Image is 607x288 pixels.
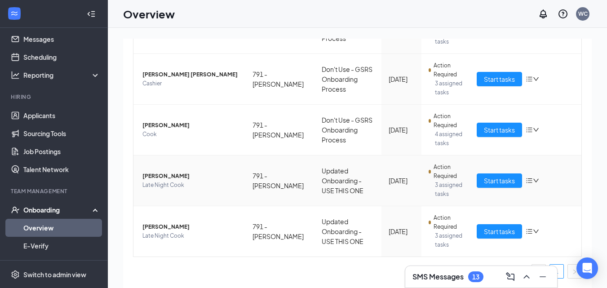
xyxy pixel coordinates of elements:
a: Talent Network [23,160,100,178]
span: down [533,76,539,82]
td: 791 - [PERSON_NAME] [245,54,315,105]
a: Overview [23,219,100,237]
button: Start tasks [477,72,522,86]
button: ComposeMessage [503,270,518,284]
span: [PERSON_NAME] [142,172,238,181]
span: Start tasks [484,125,515,135]
a: E-Verify [23,237,100,255]
div: Team Management [11,187,98,195]
a: Job Postings [23,142,100,160]
a: Onboarding Documents [23,255,100,273]
span: Action Required [434,112,462,130]
svg: Analysis [11,71,20,80]
span: 3 assigned tasks [435,79,462,97]
button: right [567,264,582,279]
span: 4 assigned tasks [435,130,462,148]
button: Start tasks [477,123,522,137]
svg: UserCheck [11,205,20,214]
div: Onboarding [23,205,93,214]
a: Messages [23,30,100,48]
span: down [533,228,539,235]
span: Start tasks [484,74,515,84]
button: Start tasks [477,224,522,239]
h1: Overview [123,6,175,22]
span: down [533,127,539,133]
div: Open Intercom Messenger [576,257,598,279]
li: Previous Page [532,264,546,279]
span: bars [526,126,533,133]
li: 1 [549,264,564,279]
span: bars [526,177,533,184]
span: Action Required [434,163,462,181]
span: [PERSON_NAME] [142,222,238,231]
span: down [533,177,539,184]
td: 791 - [PERSON_NAME] [245,155,315,206]
button: left [532,264,546,279]
span: bars [526,75,533,83]
span: right [572,269,577,275]
td: Updated Onboarding - USE THIS ONE [315,155,381,206]
svg: ChevronUp [521,271,532,282]
button: Start tasks [477,173,522,188]
span: bars [526,228,533,235]
svg: QuestionInfo [558,9,568,19]
li: Next Page [567,264,582,279]
span: Cook [142,130,238,139]
button: Minimize [536,270,550,284]
div: [DATE] [389,125,414,135]
span: Late Night Cook [142,181,238,190]
h3: SMS Messages [412,272,464,282]
span: Cashier [142,79,238,88]
a: Scheduling [23,48,100,66]
td: Don't Use - GSRS Onboarding Process [315,54,381,105]
svg: Settings [11,270,20,279]
a: 1 [550,265,563,278]
div: [DATE] [389,226,414,236]
span: [PERSON_NAME] [PERSON_NAME] [142,70,238,79]
button: ChevronUp [519,270,534,284]
svg: WorkstreamLogo [10,9,19,18]
svg: Notifications [538,9,549,19]
div: [DATE] [389,74,414,84]
span: Start tasks [484,226,515,236]
svg: Minimize [537,271,548,282]
td: Don't Use - GSRS Onboarding Process [315,105,381,155]
a: Applicants [23,106,100,124]
td: 791 - [PERSON_NAME] [245,206,315,257]
div: 13 [472,273,479,281]
svg: ComposeMessage [505,271,516,282]
td: 791 - [PERSON_NAME] [245,105,315,155]
div: WC [578,10,588,18]
span: 3 assigned tasks [435,231,462,249]
span: Start tasks [484,176,515,186]
div: Switch to admin view [23,270,86,279]
span: Late Night Cook [142,231,238,240]
span: [PERSON_NAME] [142,121,238,130]
div: Hiring [11,93,98,101]
div: Reporting [23,71,101,80]
span: Action Required [434,61,462,79]
span: Action Required [434,213,462,231]
div: [DATE] [389,176,414,186]
span: 3 assigned tasks [435,181,462,199]
svg: Collapse [87,9,96,18]
a: Sourcing Tools [23,124,100,142]
td: Updated Onboarding - USE THIS ONE [315,206,381,257]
